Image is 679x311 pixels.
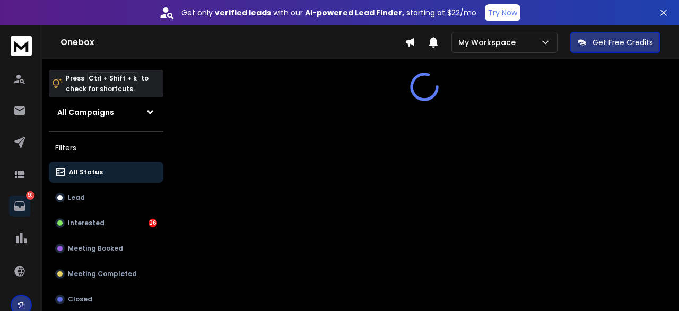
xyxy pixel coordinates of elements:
div: 26 [149,219,157,227]
h1: Onebox [60,36,405,49]
p: Get Free Credits [593,37,653,48]
button: Closed [49,289,163,310]
p: Meeting Booked [68,244,123,253]
p: Try Now [488,7,517,18]
span: Ctrl + Shift + k [87,72,138,84]
button: Lead [49,187,163,208]
p: Press to check for shortcuts. [66,73,149,94]
h3: Filters [49,140,163,155]
a: 50 [9,196,30,217]
img: logo [11,36,32,56]
strong: AI-powered Lead Finder, [305,7,404,18]
h1: All Campaigns [57,107,114,118]
p: My Workspace [458,37,520,48]
p: 50 [26,191,34,200]
p: Closed [68,295,92,304]
button: Get Free Credits [570,32,660,53]
p: Get only with our starting at $22/mo [181,7,476,18]
button: Meeting Completed [49,263,163,285]
p: Meeting Completed [68,270,137,278]
button: All Campaigns [49,102,163,123]
button: Interested26 [49,212,163,234]
strong: verified leads [215,7,271,18]
p: Lead [68,193,85,202]
button: All Status [49,162,163,183]
button: Try Now [485,4,520,21]
button: Meeting Booked [49,238,163,259]
p: All Status [69,168,103,176]
p: Interested [68,219,105,227]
